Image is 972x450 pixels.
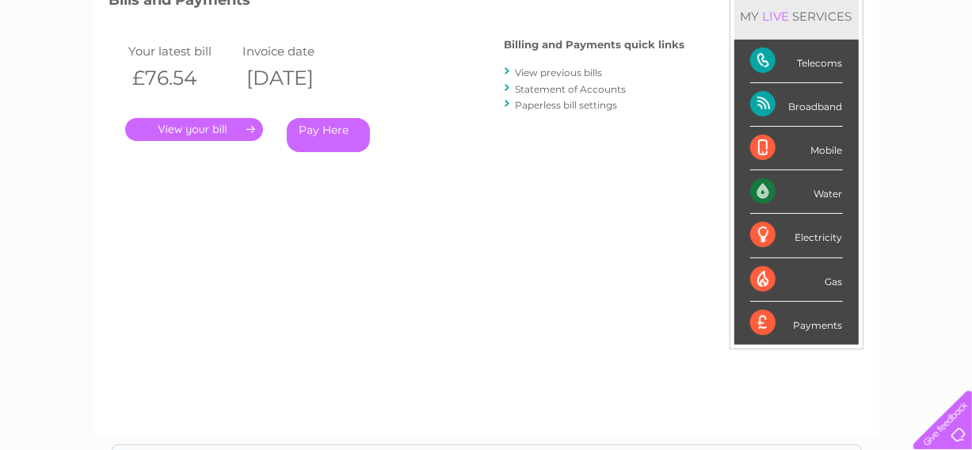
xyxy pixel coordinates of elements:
[125,118,263,141] a: .
[112,9,861,77] div: Clear Business is a trading name of Verastar Limited (registered in [GEOGRAPHIC_DATA] No. 3667643...
[693,67,723,79] a: Water
[673,8,783,28] a: 0333 014 3131
[516,83,627,95] a: Statement of Accounts
[505,39,685,51] h4: Billing and Payments quick links
[516,67,603,78] a: View previous bills
[750,302,843,345] div: Payments
[238,62,353,94] th: [DATE]
[867,67,905,79] a: Contact
[750,214,843,257] div: Electricity
[125,40,239,62] td: Your latest bill
[34,41,115,90] img: logo.png
[750,258,843,302] div: Gas
[516,99,618,111] a: Paperless bill settings
[760,9,793,24] div: LIVE
[750,127,843,170] div: Mobile
[834,67,857,79] a: Blog
[750,40,843,83] div: Telecoms
[750,170,843,214] div: Water
[287,118,370,152] a: Pay Here
[920,67,957,79] a: Log out
[750,83,843,127] div: Broadband
[777,67,825,79] a: Telecoms
[238,40,353,62] td: Invoice date
[125,62,239,94] th: £76.54
[733,67,768,79] a: Energy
